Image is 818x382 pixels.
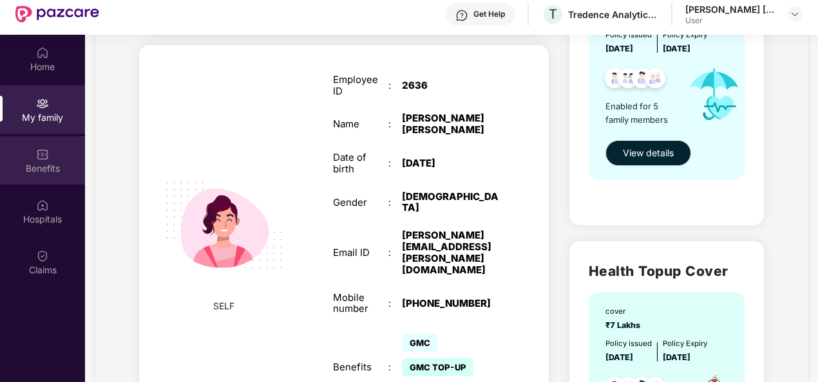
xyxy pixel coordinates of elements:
div: : [388,197,402,208]
img: svg+xml;base64,PHN2ZyBpZD0iRHJvcGRvd24tMzJ4MzIiIHhtbG5zPSJodHRwOi8vd3d3LnczLm9yZy8yMDAwL3N2ZyIgd2... [790,9,800,19]
div: [DATE] [402,158,499,169]
span: [DATE] [605,44,633,53]
div: User [685,15,775,26]
div: : [388,118,402,130]
span: GMC TOP-UP [402,358,473,376]
div: [PERSON_NAME] [PERSON_NAME] [685,3,775,15]
span: GMC [402,334,438,352]
img: svg+xml;base64,PHN2ZyBpZD0iSG9tZSIgeG1sbnM9Imh0dHA6Ly93d3cudzMub3JnLzIwMDAvc3ZnIiB3aWR0aD0iMjAiIG... [36,46,49,59]
div: cover [605,306,644,318]
img: svg+xml;base64,PHN2ZyB4bWxucz0iaHR0cDovL3d3dy53My5vcmcvMjAwMC9zdmciIHdpZHRoPSIyMjQiIGhlaWdodD0iMT... [150,151,299,300]
div: Email ID [333,247,388,259]
div: Get Help [473,9,505,19]
img: svg+xml;base64,PHN2ZyB3aWR0aD0iMjAiIGhlaWdodD0iMjAiIHZpZXdCb3g9IjAgMCAyMCAyMCIgZmlsbD0ibm9uZSIgeG... [36,97,49,110]
div: : [388,80,402,91]
h2: Health Topup Cover [589,260,745,282]
div: [PHONE_NUMBER] [402,298,499,309]
img: svg+xml;base64,PHN2ZyB4bWxucz0iaHR0cDovL3d3dy53My5vcmcvMjAwMC9zdmciIHdpZHRoPSI0OC45MTUiIGhlaWdodD... [613,64,644,96]
img: svg+xml;base64,PHN2ZyBpZD0iSG9zcGl0YWxzIiB4bWxucz0iaHR0cDovL3d3dy53My5vcmcvMjAwMC9zdmciIHdpZHRoPS... [36,199,49,212]
div: Gender [333,197,388,208]
span: ₹7 Lakhs [605,320,644,330]
img: svg+xml;base64,PHN2ZyBpZD0iSGVscC0zMngzMiIgeG1sbnM9Imh0dHA6Ly93d3cudzMub3JnLzIwMDAvc3ZnIiB3aWR0aD... [455,9,468,22]
div: : [388,247,402,259]
div: Policy Expiry [663,338,707,350]
img: svg+xml;base64,PHN2ZyB4bWxucz0iaHR0cDovL3d3dy53My5vcmcvMjAwMC9zdmciIHdpZHRoPSI0OC45NDMiIGhlaWdodD... [640,64,671,96]
div: : [388,298,402,309]
div: Policy Expiry [663,30,707,41]
div: [PERSON_NAME][EMAIL_ADDRESS][PERSON_NAME][DOMAIN_NAME] [402,230,499,275]
div: : [388,158,402,169]
img: icon [678,55,750,134]
div: [DEMOGRAPHIC_DATA] [402,191,499,214]
span: [DATE] [663,44,690,53]
div: Tredence Analytics Solutions Private Limited [568,8,658,21]
div: Mobile number [333,292,388,315]
div: Name [333,118,388,130]
span: [DATE] [663,352,690,362]
button: View details [605,140,691,166]
div: 2636 [402,80,499,91]
div: Policy issued [605,30,652,41]
img: svg+xml;base64,PHN2ZyB4bWxucz0iaHR0cDovL3d3dy53My5vcmcvMjAwMC9zdmciIHdpZHRoPSI0OC45NDMiIGhlaWdodD... [626,64,658,96]
span: [DATE] [605,352,633,362]
div: : [388,361,402,373]
div: Employee ID [333,74,388,97]
div: [PERSON_NAME] [PERSON_NAME] [402,113,499,136]
img: New Pazcare Logo [15,6,99,23]
span: View details [623,146,674,160]
img: svg+xml;base64,PHN2ZyBpZD0iQmVuZWZpdHMiIHhtbG5zPSJodHRwOi8vd3d3LnczLm9yZy8yMDAwL3N2ZyIgd2lkdGg9Ij... [36,148,49,161]
img: svg+xml;base64,PHN2ZyBpZD0iQ2xhaW0iIHhtbG5zPSJodHRwOi8vd3d3LnczLm9yZy8yMDAwL3N2ZyIgd2lkdGg9IjIwIi... [36,250,49,262]
span: Enabled for 5 family members [605,100,678,126]
span: T [549,6,557,22]
div: Date of birth [333,152,388,175]
div: Benefits [333,361,388,373]
span: SELF [213,299,234,313]
div: Policy issued [605,338,652,350]
img: svg+xml;base64,PHN2ZyB4bWxucz0iaHR0cDovL3d3dy53My5vcmcvMjAwMC9zdmciIHdpZHRoPSI0OC45NDMiIGhlaWdodD... [599,64,631,96]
